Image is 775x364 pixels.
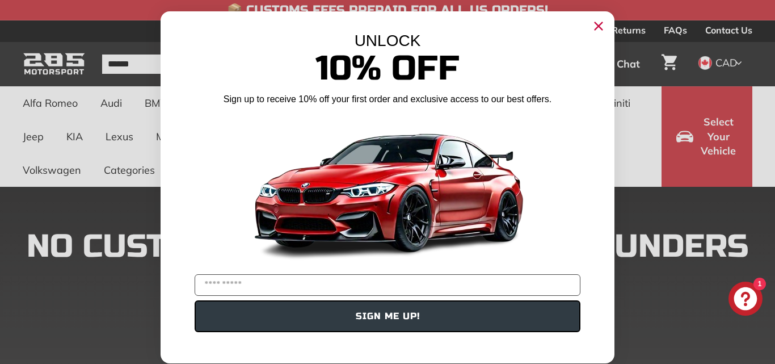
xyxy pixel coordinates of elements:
span: UNLOCK [355,32,421,49]
img: Banner showing BMW 4 Series Body kit [246,110,529,270]
input: YOUR EMAIL [195,274,580,296]
button: Close dialog [589,17,608,35]
inbox-online-store-chat: Shopify online store chat [725,282,766,319]
span: Sign up to receive 10% off your first order and exclusive access to our best offers. [224,94,551,104]
button: SIGN ME UP! [195,300,580,332]
span: 10% Off [315,48,460,89]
